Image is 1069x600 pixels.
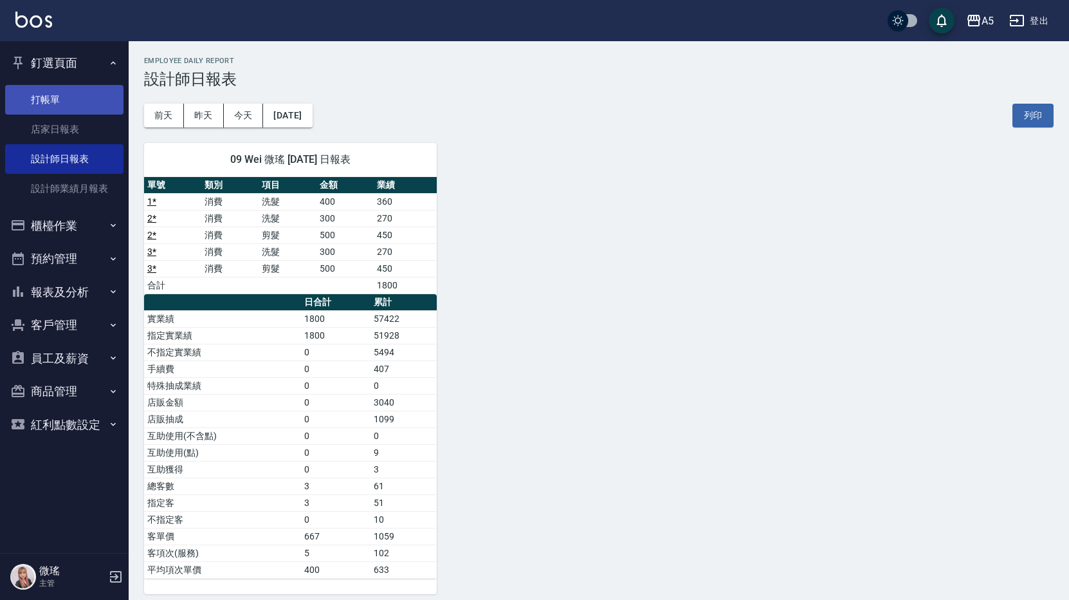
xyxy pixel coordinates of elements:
[144,361,301,377] td: 手續費
[259,243,316,260] td: 洗髮
[144,528,301,545] td: 客單價
[144,344,301,361] td: 不指定實業績
[5,408,123,442] button: 紅利點數設定
[316,243,374,260] td: 300
[144,511,301,528] td: 不指定客
[370,427,437,444] td: 0
[374,260,437,277] td: 450
[370,327,437,344] td: 51928
[316,193,374,210] td: 400
[316,227,374,243] td: 500
[144,294,437,579] table: a dense table
[301,528,370,545] td: 667
[301,310,370,327] td: 1800
[144,310,301,327] td: 實業績
[10,564,36,590] img: Person
[144,70,1054,88] h3: 設計師日報表
[370,310,437,327] td: 57422
[370,377,437,394] td: 0
[5,46,123,80] button: 釘選頁面
[370,294,437,311] th: 累計
[301,461,370,478] td: 0
[144,57,1054,65] h2: Employee Daily Report
[982,13,994,29] div: A5
[929,8,955,33] button: save
[374,227,437,243] td: 450
[263,104,312,127] button: [DATE]
[5,209,123,243] button: 櫃檯作業
[370,494,437,511] td: 51
[301,545,370,561] td: 5
[144,177,201,194] th: 單號
[5,85,123,115] a: 打帳單
[5,242,123,276] button: 預約管理
[201,210,259,227] td: 消費
[301,394,370,411] td: 0
[316,177,374,194] th: 金額
[370,561,437,578] td: 633
[316,210,374,227] td: 300
[301,444,370,461] td: 0
[144,427,301,444] td: 互助使用(不含點)
[370,411,437,427] td: 1099
[1004,9,1054,33] button: 登出
[224,104,264,127] button: 今天
[144,561,301,578] td: 平均項次單價
[160,153,421,166] span: 09 Wei 微瑤 [DATE] 日報表
[370,344,437,361] td: 5494
[374,193,437,210] td: 360
[144,177,437,294] table: a dense table
[301,561,370,578] td: 400
[144,277,201,294] td: 合計
[201,260,259,277] td: 消費
[15,12,52,28] img: Logo
[301,361,370,377] td: 0
[301,327,370,344] td: 1800
[201,243,259,260] td: 消費
[370,478,437,494] td: 61
[374,210,437,227] td: 270
[370,528,437,545] td: 1059
[259,177,316,194] th: 項目
[144,411,301,427] td: 店販抽成
[201,177,259,194] th: 類別
[370,461,437,478] td: 3
[370,444,437,461] td: 9
[259,260,316,277] td: 剪髮
[144,461,301,478] td: 互助獲得
[144,327,301,344] td: 指定實業績
[144,394,301,411] td: 店販金額
[144,545,301,561] td: 客項次(服務)
[370,545,437,561] td: 102
[370,361,437,377] td: 407
[301,344,370,361] td: 0
[259,193,316,210] td: 洗髮
[5,276,123,309] button: 報表及分析
[144,478,301,494] td: 總客數
[144,494,301,511] td: 指定客
[201,193,259,210] td: 消費
[316,260,374,277] td: 500
[259,210,316,227] td: 洗髮
[5,342,123,375] button: 員工及薪資
[370,394,437,411] td: 3040
[144,444,301,461] td: 互助使用(點)
[5,115,123,144] a: 店家日報表
[144,104,184,127] button: 前天
[5,308,123,342] button: 客戶管理
[144,377,301,394] td: 特殊抽成業績
[301,511,370,528] td: 0
[39,565,105,577] h5: 微瑤
[5,174,123,203] a: 設計師業績月報表
[301,427,370,444] td: 0
[301,478,370,494] td: 3
[374,243,437,260] td: 270
[184,104,224,127] button: 昨天
[374,177,437,194] th: 業績
[374,277,437,294] td: 1800
[1012,104,1054,127] button: 列印
[201,227,259,243] td: 消費
[39,577,105,589] p: 主管
[370,511,437,528] td: 10
[259,227,316,243] td: 剪髮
